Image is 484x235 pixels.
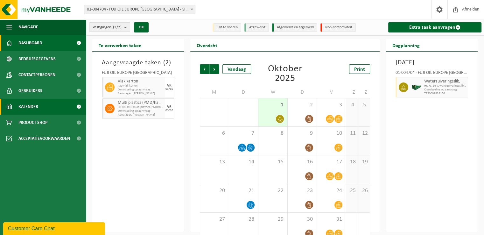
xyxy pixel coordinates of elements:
[291,187,313,194] span: 23
[424,88,466,92] span: Omwisseling op aanvraag
[424,79,466,84] span: Waterzuiveringsslib, niet gevaarlijk
[262,187,284,194] span: 22
[203,187,226,194] span: 20
[203,216,226,223] span: 27
[200,87,229,98] td: M
[361,159,367,166] span: 19
[320,102,343,109] span: 3
[118,113,163,117] span: Aanvrager: [PERSON_NAME]
[349,64,370,74] a: Print
[262,159,284,166] span: 15
[213,23,241,32] li: Uit te voeren
[349,102,354,109] span: 4
[118,92,163,96] span: Aanvrager: [PERSON_NAME]
[288,87,317,98] td: D
[102,71,174,77] div: FUJI OIL EUROPE [GEOGRAPHIC_DATA]
[165,88,173,91] div: 03/10
[118,109,163,113] span: Omwisseling op aanvraag
[118,100,163,105] span: Multi plastics (PMD/harde kunststoffen/spanbanden/EPS/folie naturel/folie gemengd)
[232,216,255,223] span: 28
[203,130,226,137] span: 6
[18,131,70,146] span: Acceptatievoorwaarden
[3,221,106,235] iframe: chat widget
[113,25,122,29] count: (2/2)
[222,64,251,74] div: Vandaag
[346,87,358,98] td: Z
[262,216,284,223] span: 29
[165,109,173,112] div: 03/10
[396,71,468,77] div: 01-004704 - FUJI OIL EUROPE [GEOGRAPHIC_DATA] - SINT-KRUIS-WINKEL
[258,64,311,83] div: Oktober 2025
[411,82,421,92] img: HK-XS-16-GN-00
[102,58,174,68] h3: Aangevraagde taken ( )
[167,84,172,88] div: VR
[320,159,343,166] span: 17
[291,216,313,223] span: 30
[229,87,258,98] td: D
[167,105,172,109] div: VR
[262,102,284,109] span: 1
[118,84,163,88] span: R30 vlak karton
[232,159,255,166] span: 14
[262,130,284,137] span: 8
[18,51,56,67] span: Bedrijfsgegevens
[291,159,313,166] span: 16
[424,84,466,88] span: HK-XS-16-G waterzuiveringsslib, (met verhoogde achterkant)
[317,87,346,98] td: V
[134,22,149,32] button: OK
[118,79,163,84] span: Vlak karton
[388,22,481,32] a: Extra taak aanvragen
[232,130,255,137] span: 7
[232,187,255,194] span: 21
[396,58,468,68] h3: [DATE]
[424,92,466,96] span: T250002828106
[349,159,354,166] span: 18
[165,60,169,66] span: 2
[320,216,343,223] span: 31
[349,130,354,137] span: 11
[203,159,226,166] span: 13
[18,67,55,83] span: Contactpersonen
[118,105,163,109] span: HK-XC-30-G multi plastics (PMD/harde kunststof/spanbanden/EP
[118,88,163,92] span: Omwisseling op aanvraag
[200,64,209,74] span: Vorige
[361,130,367,137] span: 12
[84,5,195,14] span: 01-004704 - FUJI OIL EUROPE NV - SINT-KRUIS-WINKEL
[18,115,47,131] span: Product Shop
[244,23,269,32] li: Afgewerkt
[358,87,370,98] td: Z
[190,39,224,51] h2: Overzicht
[89,22,130,32] button: Vestigingen(2/2)
[291,102,313,109] span: 2
[361,187,367,194] span: 26
[320,23,356,32] li: Non-conformiteit
[361,102,367,109] span: 5
[18,83,42,99] span: Gebruikers
[258,87,288,98] td: W
[386,39,426,51] h2: Dagplanning
[320,187,343,194] span: 24
[349,187,354,194] span: 25
[320,130,343,137] span: 10
[18,99,38,115] span: Kalender
[291,130,313,137] span: 9
[93,23,122,32] span: Vestigingen
[92,39,148,51] h2: Te verwerken taken
[18,35,42,51] span: Dashboard
[210,64,219,74] span: Volgende
[354,67,365,72] span: Print
[18,19,38,35] span: Navigatie
[272,23,317,32] li: Afgewerkt en afgemeld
